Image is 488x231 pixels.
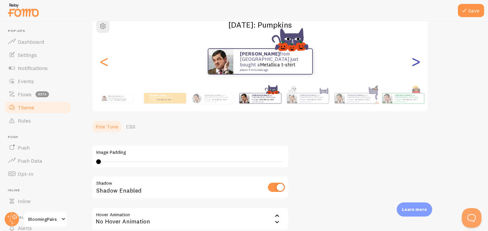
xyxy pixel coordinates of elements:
a: Flows beta [4,88,72,101]
a: BloomingPairs [24,211,68,227]
div: Next slide [412,38,420,85]
img: Fomo [208,49,233,74]
small: about 4 minutes ago [300,101,325,102]
h2: [DATE]: Pumpkins [92,20,428,30]
iframe: Help Scout Beacon - Open [462,208,481,228]
p: from [GEOGRAPHIC_DATA] just bought a [108,95,130,102]
span: Notifications [18,65,48,71]
img: Fomo [192,93,201,103]
span: Events [18,78,34,84]
span: Pop-ups [8,29,72,33]
p: from [GEOGRAPHIC_DATA] just bought a [240,51,306,72]
strong: [PERSON_NAME] [347,94,363,97]
strong: [PERSON_NAME] [395,94,411,97]
strong: [PERSON_NAME] [240,51,280,57]
p: Learn more [402,206,427,213]
img: fomo-relay-logo-orange.svg [7,2,40,18]
strong: [PERSON_NAME] [300,94,315,97]
a: Metallica t-shirt [260,61,295,68]
a: Theme [4,101,72,114]
a: Rules [4,114,72,127]
span: Rules [18,117,31,124]
span: Settings [18,52,37,58]
a: Notifications [4,61,72,75]
a: Metallica t-shirt [260,98,274,101]
strong: [PERSON_NAME] [252,94,268,97]
small: about 4 minutes ago [149,101,175,102]
a: Metallica t-shirt [403,98,417,101]
a: Fine Tune [92,120,122,133]
span: Inline [18,198,31,204]
span: Push [18,144,30,151]
a: Metallica t-shirt [308,98,322,101]
a: Metallica t-shirt [115,99,126,101]
p: from [GEOGRAPHIC_DATA] just bought a [205,94,231,102]
div: No Hover Animation [92,207,289,230]
a: Opt-In [4,167,72,180]
a: Settings [4,48,72,61]
a: Dashboard [4,35,72,48]
div: Learn more [397,202,432,217]
span: Push [8,135,72,139]
small: about 4 minutes ago [252,101,278,102]
small: about 4 minutes ago [347,101,373,102]
img: Fomo [239,93,249,103]
a: Inline [4,195,72,208]
label: Image Padding [96,150,284,155]
div: Previous slide [100,38,108,85]
small: about 4 minutes ago [240,68,304,72]
span: beta [35,91,49,97]
a: Push [4,141,72,154]
a: CSS [122,120,139,133]
a: Push Data [4,154,72,167]
img: Fomo [335,93,344,103]
strong: [PERSON_NAME] [205,94,221,97]
span: Theme [18,104,34,111]
img: Fomo [102,96,107,101]
span: Inline [8,188,72,193]
a: Events [4,75,72,88]
img: Fomo [287,93,297,103]
strong: [PERSON_NAME] [108,95,121,97]
a: Metallica t-shirt [355,98,369,101]
span: Opt-In [18,171,33,177]
p: from [GEOGRAPHIC_DATA] just bought a [395,94,421,102]
a: Metallica t-shirt [157,98,171,101]
span: Flows [18,91,32,98]
strong: [PERSON_NAME] [149,94,165,97]
span: BloomingPairs [28,215,59,223]
p: from [GEOGRAPHIC_DATA] just bought a [347,94,374,102]
img: Fomo [382,93,392,103]
span: Push Data [18,157,42,164]
small: about 4 minutes ago [205,101,230,102]
div: Shadow Enabled [92,176,289,200]
span: Dashboard [18,38,44,45]
a: Metallica t-shirt [213,98,227,101]
p: from [GEOGRAPHIC_DATA] just bought a [149,94,175,102]
p: from [GEOGRAPHIC_DATA] just bought a [300,94,326,102]
p: from [GEOGRAPHIC_DATA] just bought a [252,94,278,102]
small: about 4 minutes ago [395,101,421,102]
